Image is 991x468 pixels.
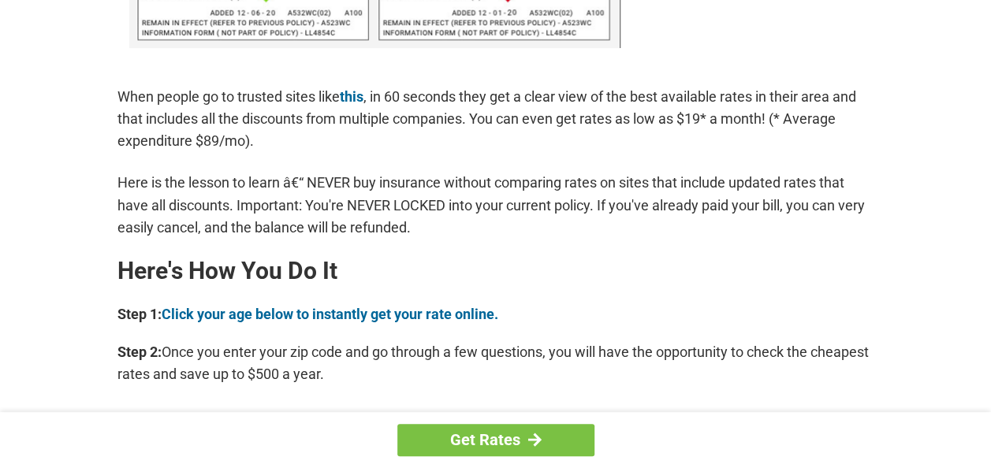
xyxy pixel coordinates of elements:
a: Get Rates [397,424,594,456]
h2: Here's How You Do It [117,258,874,284]
p: When people go to trusted sites like , in 60 seconds they get a clear view of the best available ... [117,86,874,152]
p: Here is the lesson to learn â€“ NEVER buy insurance without comparing rates on sites that include... [117,172,874,238]
b: Step 2: [117,344,162,360]
b: Step 1: [117,306,162,322]
a: this [340,88,363,105]
a: Click your age below to instantly get your rate online. [162,306,498,322]
p: Once you enter your zip code and go through a few questions, you will have the opportunity to che... [117,341,874,385]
